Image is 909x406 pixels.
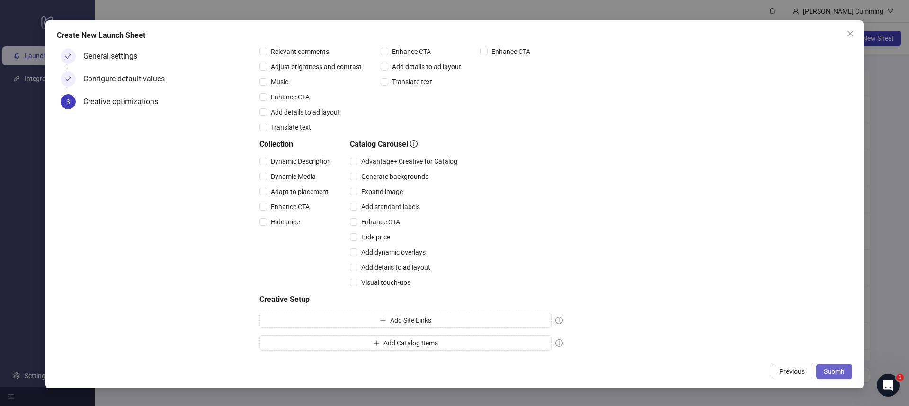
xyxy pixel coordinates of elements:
[843,26,858,41] button: Close
[357,186,407,197] span: Expand image
[267,122,315,132] span: Translate text
[259,139,335,150] h5: Collection
[259,335,552,351] button: Add Catalog Items
[555,339,563,347] span: exclamation-circle
[267,217,303,227] span: Hide price
[388,46,435,57] span: Enhance CTA
[267,62,365,72] span: Adjust brightness and contrast
[380,317,386,324] span: plus
[83,94,166,109] div: Creative optimizations
[83,71,172,87] div: Configure default values
[267,186,332,197] span: Adapt to placement
[488,46,534,57] span: Enhance CTA
[779,368,805,375] span: Previous
[816,364,852,379] button: Submit
[267,202,313,212] span: Enhance CTA
[267,171,320,182] span: Dynamic Media
[357,202,424,212] span: Add standard labels
[66,98,70,106] span: 3
[65,76,71,82] span: check
[259,294,563,305] h5: Creative Setup
[267,77,292,87] span: Music
[357,171,432,182] span: Generate backgrounds
[57,30,852,41] div: Create New Launch Sheet
[357,232,394,242] span: Hide price
[388,77,436,87] span: Translate text
[267,156,335,167] span: Dynamic Description
[357,247,429,257] span: Add dynamic overlays
[259,313,552,328] button: Add Site Links
[83,49,145,64] div: General settings
[357,156,461,167] span: Advantage+ Creative for Catalog
[847,30,854,37] span: close
[877,374,900,397] iframe: Intercom live chat
[896,374,904,381] span: 1
[388,62,465,72] span: Add details to ad layout
[267,92,313,102] span: Enhance CTA
[383,339,438,347] span: Add Catalog Items
[824,368,845,375] span: Submit
[373,340,380,346] span: plus
[772,364,812,379] button: Previous
[555,317,563,324] span: exclamation-circle
[267,46,333,57] span: Relevant comments
[350,139,461,150] h5: Catalog Carousel
[267,107,344,117] span: Add details to ad layout
[410,140,418,148] span: info-circle
[357,217,404,227] span: Enhance CTA
[390,317,431,324] span: Add Site Links
[65,53,71,60] span: check
[357,262,434,273] span: Add details to ad layout
[357,277,414,288] span: Visual touch-ups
